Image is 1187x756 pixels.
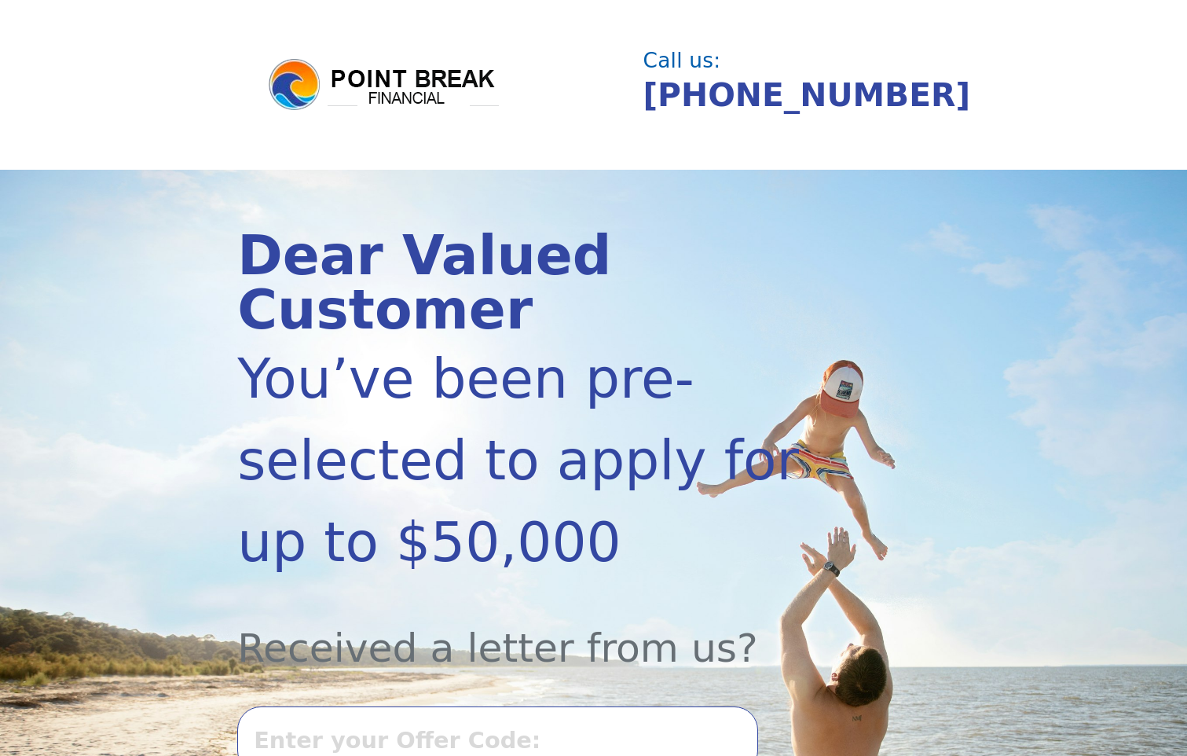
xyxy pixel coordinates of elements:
div: Dear Valued Customer [237,229,843,338]
div: Call us: [643,50,940,71]
a: [PHONE_NUMBER] [643,76,970,114]
div: You’ve been pre-selected to apply for up to $50,000 [237,338,843,583]
img: logo.png [266,57,502,113]
div: Received a letter from us? [237,583,843,678]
